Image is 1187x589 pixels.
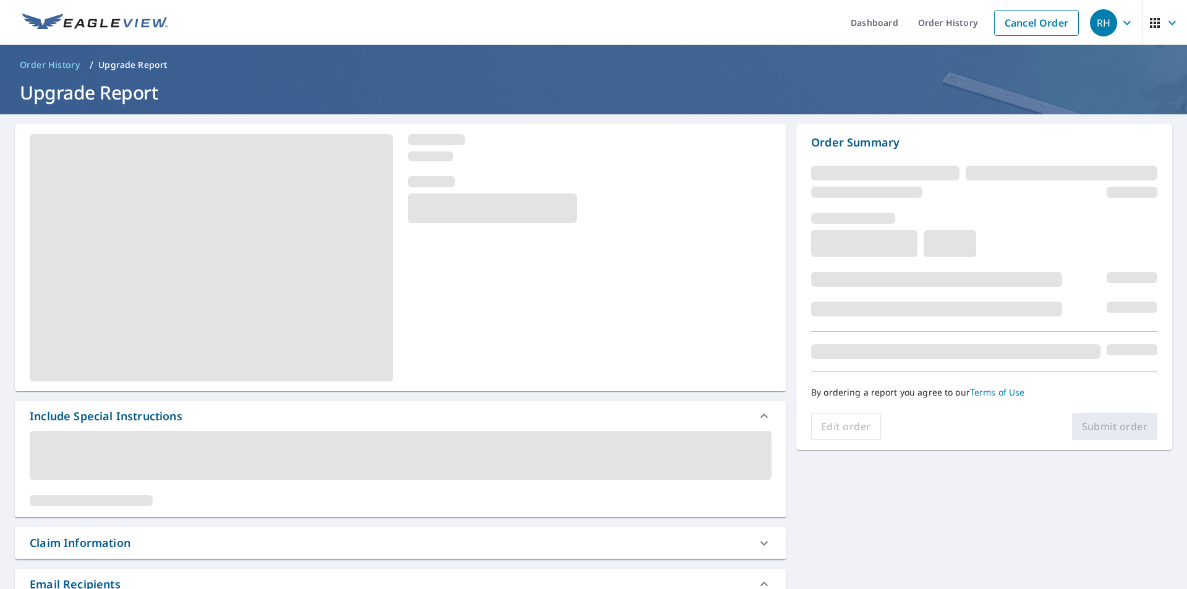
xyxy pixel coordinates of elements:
div: Include Special Instructions [30,408,182,425]
a: Cancel Order [994,10,1079,36]
p: By ordering a report you agree to our [811,387,1157,398]
img: EV Logo [22,14,168,32]
a: Terms of Use [970,386,1025,398]
li: / [90,57,93,72]
div: Claim Information [30,535,130,551]
h1: Upgrade Report [15,80,1172,105]
div: Include Special Instructions [15,401,786,431]
p: Upgrade Report [98,59,167,71]
div: RH [1090,9,1117,36]
span: Order History [20,59,80,71]
div: Claim Information [15,527,786,559]
p: Order Summary [811,134,1157,151]
nav: breadcrumb [15,55,1172,75]
a: Order History [15,55,85,75]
